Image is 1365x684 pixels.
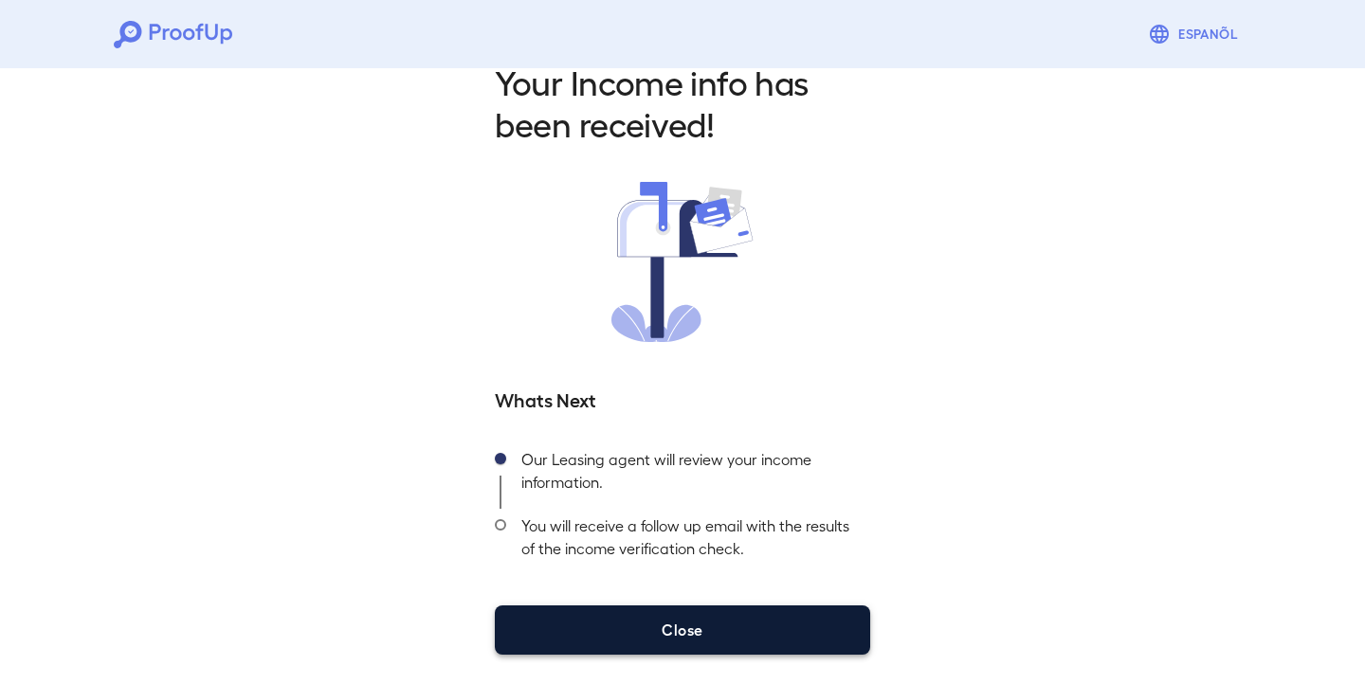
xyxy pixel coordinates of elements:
div: Our Leasing agent will review your income information. [506,442,870,509]
div: You will receive a follow up email with the results of the income verification check. [506,509,870,575]
button: Espanõl [1140,15,1251,53]
h2: Your Income info has been received! [495,61,870,144]
button: Close [495,605,870,655]
h5: Whats Next [495,386,870,412]
img: received.svg [611,182,754,342]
